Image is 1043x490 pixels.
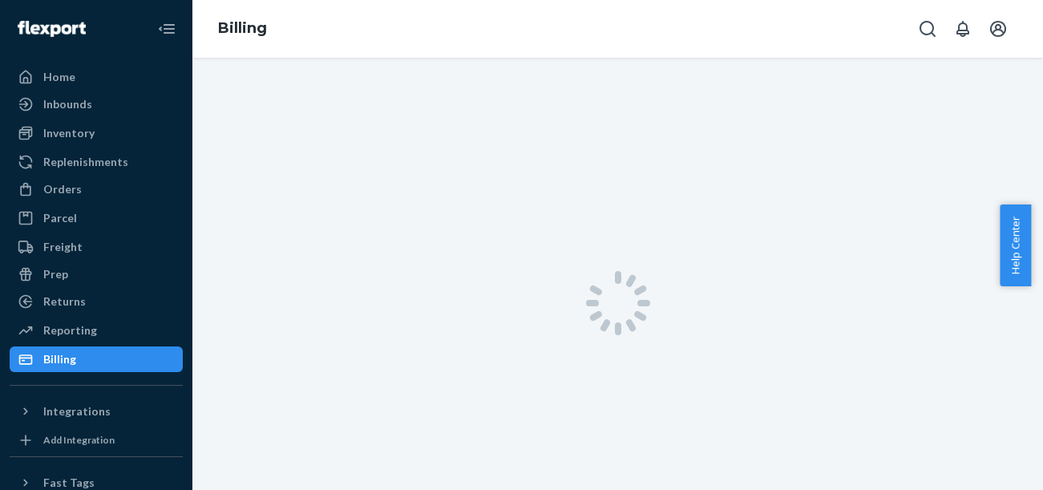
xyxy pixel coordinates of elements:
[43,181,82,197] div: Orders
[218,19,267,37] a: Billing
[43,403,111,419] div: Integrations
[43,69,75,85] div: Home
[43,322,97,338] div: Reporting
[43,351,76,367] div: Billing
[43,125,95,141] div: Inventory
[982,13,1014,45] button: Open account menu
[43,210,77,226] div: Parcel
[18,21,86,37] img: Flexport logo
[43,433,115,447] div: Add Integration
[10,205,183,231] a: Parcel
[43,294,86,310] div: Returns
[10,431,183,450] a: Add Integration
[43,239,83,255] div: Freight
[10,176,183,202] a: Orders
[947,13,979,45] button: Open notifications
[10,91,183,117] a: Inbounds
[10,64,183,90] a: Home
[43,154,128,170] div: Replenishments
[10,120,183,146] a: Inventory
[205,6,280,52] ol: breadcrumbs
[912,13,944,45] button: Open Search Box
[43,266,68,282] div: Prep
[10,261,183,287] a: Prep
[10,399,183,424] button: Integrations
[10,346,183,372] a: Billing
[10,149,183,175] a: Replenishments
[10,234,183,260] a: Freight
[43,96,92,112] div: Inbounds
[10,289,183,314] a: Returns
[1000,205,1031,286] button: Help Center
[10,318,183,343] a: Reporting
[151,13,183,45] button: Close Navigation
